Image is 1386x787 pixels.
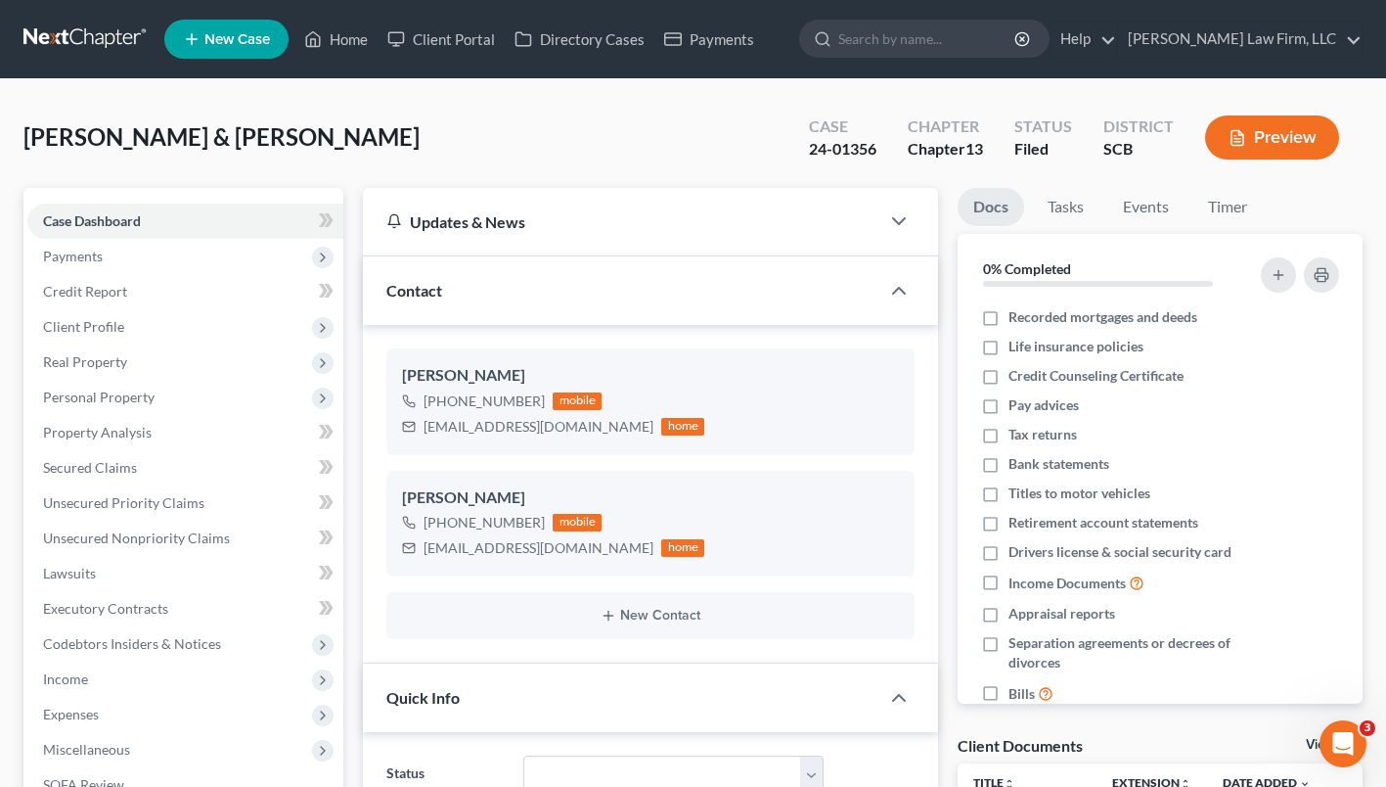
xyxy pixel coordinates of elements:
[424,538,653,558] div: [EMAIL_ADDRESS][DOMAIN_NAME]
[27,274,343,309] a: Credit Report
[965,139,983,158] span: 13
[661,418,704,436] div: home
[1118,22,1362,57] a: [PERSON_NAME] Law Firm, LLC
[43,635,221,652] span: Codebtors Insiders & Notices
[1008,395,1079,415] span: Pay advices
[1306,738,1355,752] a: View All
[27,521,343,556] a: Unsecured Nonpriority Claims
[43,283,127,300] span: Credit Report
[1008,513,1198,532] span: Retirement account statements
[402,608,899,624] button: New Contact
[386,688,460,707] span: Quick Info
[294,22,378,57] a: Home
[505,22,654,57] a: Directory Cases
[1103,116,1174,138] div: District
[402,364,899,388] div: [PERSON_NAME]
[1008,454,1109,474] span: Bank statements
[1014,116,1072,138] div: Status
[1051,22,1116,57] a: Help
[809,116,876,138] div: Case
[43,671,88,687] span: Income
[43,706,99,722] span: Expenses
[424,392,545,411] div: [PHONE_NUMBER]
[43,318,124,335] span: Client Profile
[424,513,545,532] div: [PHONE_NUMBER]
[1008,337,1143,356] span: Life insurance policies
[386,211,856,232] div: Updates & News
[1360,720,1375,736] span: 3
[908,138,983,161] div: Chapter
[1205,116,1339,160] button: Preview
[809,138,876,161] div: 24-01356
[1008,484,1150,503] span: Titles to motor vehicles
[1014,138,1072,161] div: Filed
[1107,188,1185,226] a: Events
[27,556,343,591] a: Lawsuits
[43,459,137,476] span: Secured Claims
[402,486,899,510] div: [PERSON_NAME]
[1008,574,1126,593] span: Income Documents
[1032,188,1099,226] a: Tasks
[661,539,704,557] div: home
[654,22,764,57] a: Payments
[27,204,343,239] a: Case Dashboard
[27,450,343,486] a: Secured Claims
[43,741,130,758] span: Miscellaneous
[43,530,230,546] span: Unsecured Nonpriority Claims
[1008,604,1115,624] span: Appraisal reports
[553,393,602,410] div: mobile
[1319,720,1366,767] iframe: Intercom live chat
[43,424,152,440] span: Property Analysis
[1192,188,1263,226] a: Timer
[27,486,343,521] a: Unsecured Priority Claims
[424,417,653,437] div: [EMAIL_ADDRESS][DOMAIN_NAME]
[1008,633,1245,672] span: Separation agreements or decrees of divorces
[838,21,1017,57] input: Search by name...
[958,735,1083,756] div: Client Documents
[43,494,204,511] span: Unsecured Priority Claims
[983,260,1071,277] strong: 0% Completed
[553,514,602,532] div: mobile
[386,281,442,300] span: Contact
[43,389,155,405] span: Personal Property
[43,353,127,370] span: Real Property
[1103,138,1174,161] div: SCB
[27,415,343,450] a: Property Analysis
[1008,684,1035,704] span: Bills
[43,600,168,617] span: Executory Contracts
[958,188,1024,226] a: Docs
[1008,542,1231,562] span: Drivers license & social security card
[1008,425,1077,444] span: Tax returns
[43,212,141,229] span: Case Dashboard
[23,122,420,151] span: [PERSON_NAME] & [PERSON_NAME]
[27,591,343,626] a: Executory Contracts
[908,116,983,138] div: Chapter
[43,565,96,581] span: Lawsuits
[378,22,505,57] a: Client Portal
[43,248,103,264] span: Payments
[1008,307,1197,327] span: Recorded mortgages and deeds
[204,32,270,47] span: New Case
[1008,366,1184,386] span: Credit Counseling Certificate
